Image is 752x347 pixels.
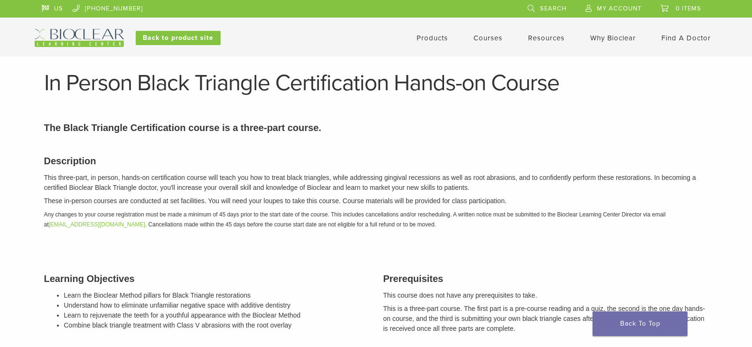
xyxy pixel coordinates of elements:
p: This three-part, in person, hands-on certification course will teach you how to treat black trian... [44,173,708,193]
p: The Black Triangle Certification course is a three-part course. [44,121,708,135]
a: Why Bioclear [590,34,636,42]
p: This course does not have any prerequisites to take. [383,291,708,300]
a: Back To Top [593,311,687,336]
span: Search [540,5,566,12]
a: [EMAIL_ADDRESS][DOMAIN_NAME] [49,221,145,228]
h1: In Person Black Triangle Certification Hands-on Course [44,72,708,94]
p: This is a three-part course. The first part is a pre-course reading and a quiz, the second is the... [383,304,708,334]
em: Any changes to your course registration must be made a minimum of 45 days prior to the start date... [44,211,666,228]
h3: Description [44,154,708,168]
img: Bioclear [35,29,124,47]
span: 0 items [676,5,701,12]
a: Resources [528,34,565,42]
h3: Learning Objectives [44,272,369,286]
li: Understand how to eliminate unfamiliar negative space with additive dentistry [64,300,369,310]
a: Find A Doctor [661,34,711,42]
li: Learn to rejuvenate the teeth for a youthful appearance with the Bioclear Method [64,310,369,320]
a: Courses [473,34,502,42]
span: My Account [597,5,641,12]
li: Combine black triangle treatment with Class V abrasions with the root overlay [64,320,369,330]
p: These in-person courses are conducted at set facilities. You will need your loupes to take this c... [44,196,708,206]
a: Products [417,34,448,42]
h3: Prerequisites [383,272,708,286]
a: Back to product site [136,31,221,45]
li: Learn the Bioclear Method pillars for Black Triangle restorations [64,291,369,300]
